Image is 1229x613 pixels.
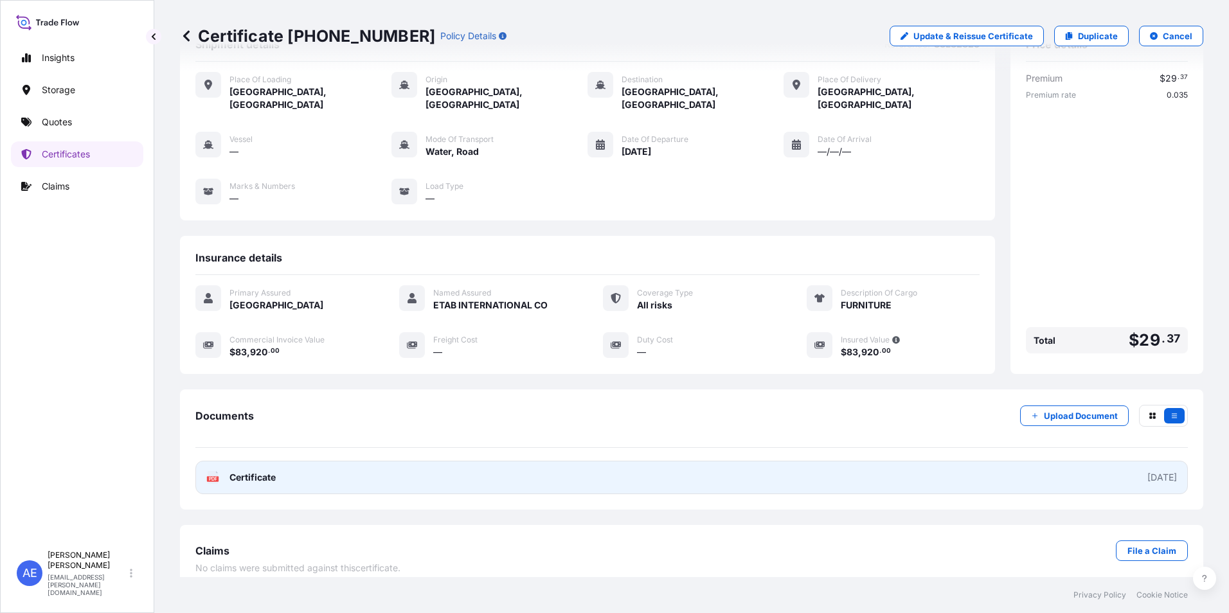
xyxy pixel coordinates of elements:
[229,134,253,145] span: Vessel
[268,349,270,353] span: .
[622,134,688,145] span: Date of Departure
[1139,26,1203,46] button: Cancel
[426,192,435,205] span: —
[637,335,673,345] span: Duty Cost
[818,85,980,111] span: [GEOGRAPHIC_DATA], [GEOGRAPHIC_DATA]
[11,173,143,199] a: Claims
[433,299,548,312] span: ETAB INTERNATIONAL CO
[818,145,851,158] span: —/—/—
[847,348,858,357] span: 83
[1054,26,1129,46] a: Duplicate
[11,77,143,103] a: Storage
[440,30,496,42] p: Policy Details
[250,348,267,357] span: 920
[841,288,917,298] span: Description Of Cargo
[11,109,143,135] a: Quotes
[1162,335,1165,342] span: .
[890,26,1044,46] a: Update & Reissue Certificate
[433,346,442,359] span: —
[48,550,127,571] p: [PERSON_NAME] [PERSON_NAME]
[426,75,447,85] span: Origin
[882,349,891,353] span: 00
[426,145,479,158] span: Water, Road
[235,348,247,357] span: 83
[426,134,494,145] span: Mode of Transport
[1167,335,1180,342] span: 37
[841,335,890,345] span: Insured Value
[229,181,295,191] span: Marks & Numbers
[433,335,478,345] span: Freight Cost
[209,477,217,481] text: PDF
[229,471,276,484] span: Certificate
[1116,540,1188,561] a: File a Claim
[622,145,651,158] span: [DATE]
[22,567,37,580] span: AE
[841,348,847,357] span: $
[229,348,235,357] span: $
[637,288,693,298] span: Coverage Type
[818,75,881,85] span: Place of Delivery
[195,409,254,422] span: Documents
[271,349,280,353] span: 00
[858,348,861,357] span: ,
[42,180,69,193] p: Claims
[1127,544,1176,557] p: File a Claim
[622,75,663,85] span: Destination
[637,299,672,312] span: All risks
[1026,90,1076,100] span: Premium rate
[841,299,892,312] span: FURNITURE
[1044,409,1118,422] p: Upload Document
[622,85,784,111] span: [GEOGRAPHIC_DATA], [GEOGRAPHIC_DATA]
[195,251,282,264] span: Insurance details
[180,26,435,46] p: Certificate [PHONE_NUMBER]
[879,349,881,353] span: .
[1129,332,1139,348] span: $
[42,84,75,96] p: Storage
[229,85,391,111] span: [GEOGRAPHIC_DATA], [GEOGRAPHIC_DATA]
[11,141,143,167] a: Certificates
[1165,74,1177,83] span: 29
[229,299,323,312] span: [GEOGRAPHIC_DATA]
[42,148,90,161] p: Certificates
[818,134,872,145] span: Date of Arrival
[1020,405,1129,426] button: Upload Document
[195,562,400,574] span: No claims were submitted against this certificate .
[1139,332,1160,348] span: 29
[229,75,291,85] span: Place of Loading
[1034,334,1055,347] span: Total
[1180,75,1188,80] span: 37
[229,145,238,158] span: —
[195,544,229,557] span: Claims
[48,573,127,596] p: [EMAIL_ADDRESS][PERSON_NAME][DOMAIN_NAME]
[1147,471,1177,484] div: [DATE]
[229,335,325,345] span: Commercial Invoice Value
[1136,590,1188,600] a: Cookie Notice
[861,348,879,357] span: 920
[426,85,588,111] span: [GEOGRAPHIC_DATA], [GEOGRAPHIC_DATA]
[1160,74,1165,83] span: $
[229,192,238,205] span: —
[1026,72,1063,85] span: Premium
[637,346,646,359] span: —
[11,45,143,71] a: Insights
[1178,75,1180,80] span: .
[433,288,491,298] span: Named Assured
[1163,30,1192,42] p: Cancel
[247,348,250,357] span: ,
[913,30,1033,42] p: Update & Reissue Certificate
[1073,590,1126,600] a: Privacy Policy
[229,288,291,298] span: Primary Assured
[426,181,463,191] span: Load Type
[1167,90,1188,100] span: 0.035
[42,51,75,64] p: Insights
[42,116,72,129] p: Quotes
[1078,30,1118,42] p: Duplicate
[195,461,1188,494] a: PDFCertificate[DATE]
